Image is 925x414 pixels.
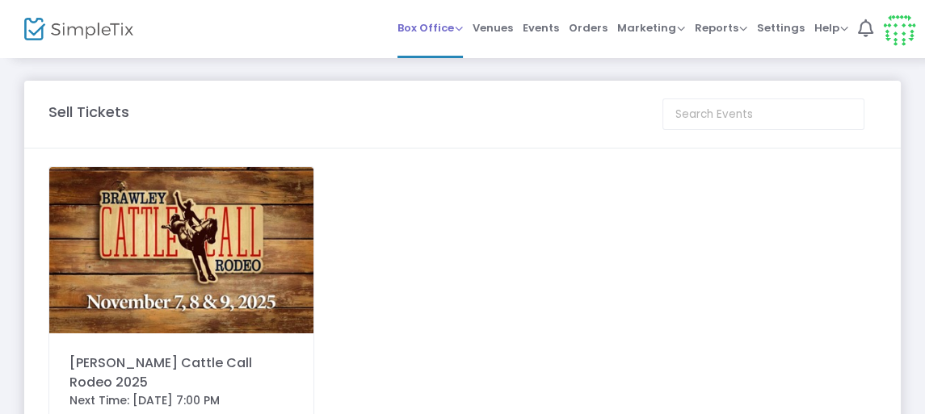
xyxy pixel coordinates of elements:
[473,7,513,48] span: Venues
[48,101,129,123] m-panel-title: Sell Tickets
[569,7,608,48] span: Orders
[69,353,293,392] div: [PERSON_NAME] Cattle Call Rodeo 2025
[617,20,685,36] span: Marketing
[757,7,805,48] span: Settings
[814,20,848,36] span: Help
[397,20,463,36] span: Box Office
[69,392,293,409] div: Next Time: [DATE] 7:00 PM
[49,167,313,333] img: ticketsHeader.jpg
[662,98,864,130] input: Search Events
[695,20,747,36] span: Reports
[523,7,559,48] span: Events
